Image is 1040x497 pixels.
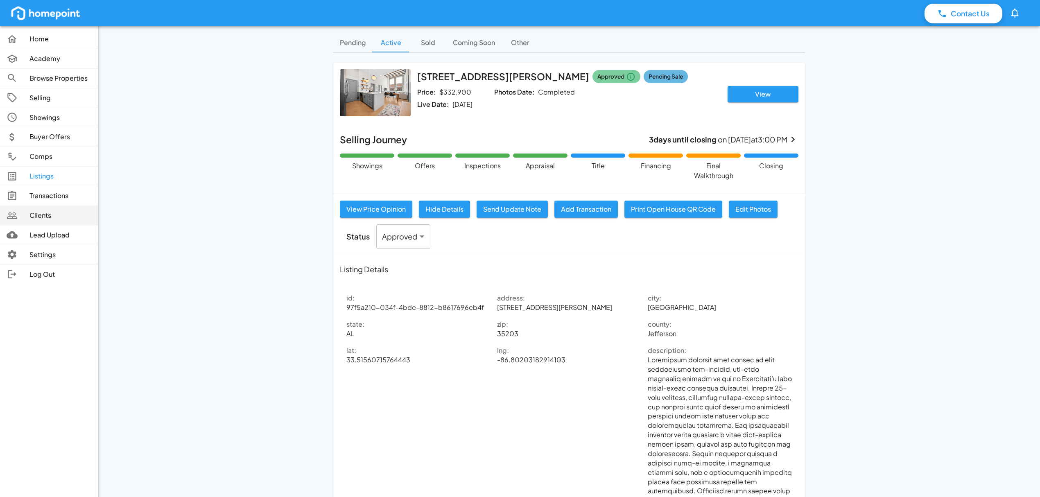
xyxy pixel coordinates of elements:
p: Photos Date: [494,88,535,97]
img: homepoint_logo_white.png [10,5,81,21]
p: Settings [29,250,91,260]
p: Jefferson [648,329,792,339]
button: View [728,86,798,102]
button: Add Transaction [554,201,618,218]
p: Lead Upload [29,230,91,240]
div: Buyer needs to complete their mortgage approval process. This may take 2-3 weeks. [629,154,683,171]
span: Approved [597,72,624,81]
button: Edit Photos [729,201,778,218]
h6: zip : [497,319,641,329]
p: -86.80203182914103 [497,355,641,365]
div: Approved [376,224,430,248]
button: Send Update Note [477,201,548,218]
p: Final Walkthrough [686,161,741,181]
p: Browse Properties [29,74,91,83]
p: Listing Details [340,264,388,275]
button: View Price Opinion [340,201,412,218]
b: 3 days until closing [649,135,717,144]
div: Closing is scheduled. Prepare for the final walkthrough and document signing. [744,154,798,171]
p: Status [346,231,370,242]
p: Home [29,34,91,44]
p: Academy [29,54,91,63]
p: [STREET_ADDRESS][PERSON_NAME] [497,303,641,312]
h6: [STREET_ADDRESS][PERSON_NAME] [417,69,589,84]
button: Print Open House QR Code [624,201,722,218]
div: Title company is conducting their search. They may contact you if they need additional information. [571,154,625,171]
h6: id : [346,293,491,303]
p: Completed [538,88,575,97]
p: Selling [29,93,91,103]
button: Hide Details [419,201,470,218]
p: AL [346,329,491,339]
h6: description : [648,345,792,355]
p: Log Out [29,270,91,279]
h6: state : [346,319,491,329]
h6: county : [648,319,792,329]
span: Pending Sale [649,72,683,81]
button: Pending [333,33,373,52]
div: Inspections are complete. Congratulations! [455,154,510,171]
h6: lng : [497,345,641,355]
p: Inspections [464,161,501,171]
p: Showings [352,161,382,171]
p: Clients [29,211,91,220]
button: Active [373,33,409,52]
h6: address : [497,293,641,303]
p: Closing [759,161,783,171]
p: on [DATE] at 3:00 PM [649,134,787,145]
p: Buyer Offers [29,132,91,142]
p: 35203 [497,329,641,339]
div: Appraisal is complete. The results have been sent to the buyer's lender. [513,154,567,171]
p: Appraisal [526,161,555,171]
p: 97f5a210-034f-4bde-8812-b8617696eb4f [346,303,491,312]
div: Listing Details [333,255,805,283]
p: Financing [641,161,671,171]
button: Other [502,33,538,52]
div: You've accepted an offer! We'll now proceed with the buyer's due diligence steps. [398,154,452,171]
p: [GEOGRAPHIC_DATA] [648,303,792,312]
button: Sold [409,33,446,52]
div: You have an accepted offer and showings are complete. [340,154,394,171]
p: Listings [29,172,91,181]
div: The buyer needs to schedule their final walkthrough. This typically happens 24-48 hours before cl... [686,154,741,181]
h6: Selling Journey [340,132,407,147]
p: Transactions [29,191,91,201]
button: Coming Soon [446,33,502,52]
img: Listing [340,69,411,116]
p: Comps [29,152,91,161]
p: Live Date: [417,100,449,109]
p: Offers [415,161,435,171]
h6: city : [648,293,792,303]
p: Price: [417,88,436,97]
p: Contact Us [951,8,990,19]
p: Showings [29,113,91,122]
h6: lat : [346,345,491,355]
p: $332,900 [439,88,471,97]
p: Title [592,161,605,171]
p: [DATE] [452,100,473,109]
p: 33.51560715764443 [346,355,491,365]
